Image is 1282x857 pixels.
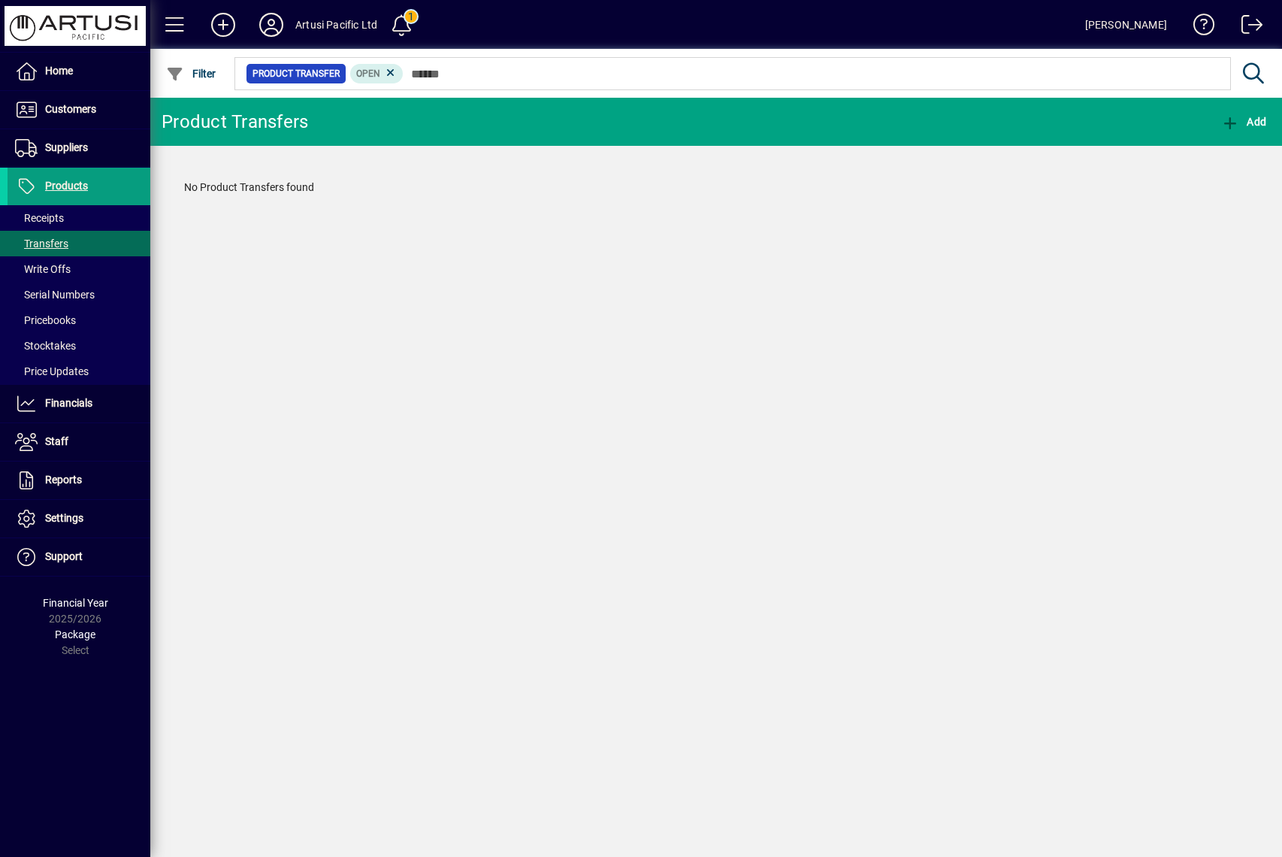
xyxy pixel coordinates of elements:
span: Customers [45,103,96,115]
a: Suppliers [8,129,150,167]
a: Logout [1230,3,1263,52]
span: Product Transfer [252,66,340,81]
a: Home [8,53,150,90]
div: Artusi Pacific Ltd [295,13,377,37]
span: Filter [166,68,216,80]
span: Financial Year [43,597,108,609]
a: Support [8,538,150,576]
span: Package [55,628,95,640]
a: Financials [8,385,150,422]
span: Add [1221,116,1266,128]
span: Financials [45,397,92,409]
mat-chip: Completion Status: Open [350,64,404,83]
a: Knowledge Base [1182,3,1215,52]
a: Receipts [8,205,150,231]
span: Write Offs [15,263,71,275]
button: Profile [247,11,295,38]
a: Serial Numbers [8,282,150,307]
a: Write Offs [8,256,150,282]
span: Price Updates [15,365,89,377]
a: Settings [8,500,150,538]
a: Transfers [8,231,150,256]
a: Price Updates [8,359,150,384]
a: Staff [8,423,150,461]
span: Transfers [15,238,68,250]
span: Products [45,180,88,192]
span: Home [45,65,73,77]
span: Suppliers [45,141,88,153]
div: Product Transfers [162,110,308,134]
span: Receipts [15,212,64,224]
a: Pricebooks [8,307,150,333]
div: [PERSON_NAME] [1085,13,1167,37]
span: Staff [45,435,68,447]
button: Add [1217,108,1270,135]
span: Open [356,68,380,79]
a: Reports [8,462,150,499]
span: Pricebooks [15,314,76,326]
div: No Product Transfers found [169,165,1263,210]
button: Add [199,11,247,38]
span: Reports [45,474,82,486]
span: Support [45,550,83,562]
span: Settings [45,512,83,524]
button: Filter [162,60,220,87]
span: Stocktakes [15,340,76,352]
span: Serial Numbers [15,289,95,301]
a: Customers [8,91,150,129]
a: Stocktakes [8,333,150,359]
